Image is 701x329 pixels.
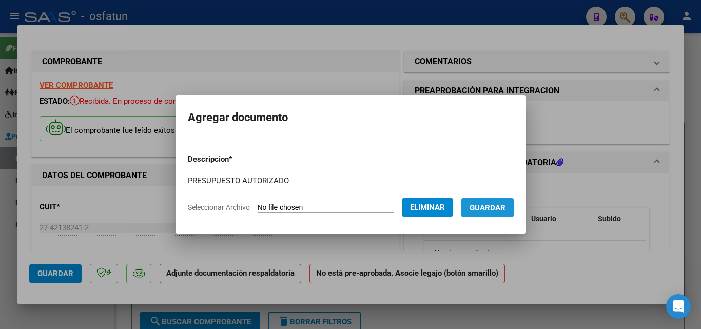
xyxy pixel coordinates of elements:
button: Guardar [461,198,514,217]
div: Open Intercom Messenger [666,294,691,319]
p: Descripcion [188,153,286,165]
span: Eliminar [410,203,445,212]
span: Guardar [470,203,505,212]
button: Eliminar [402,198,453,217]
span: Seleccionar Archivo [188,203,250,211]
h2: Agregar documento [188,108,514,127]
